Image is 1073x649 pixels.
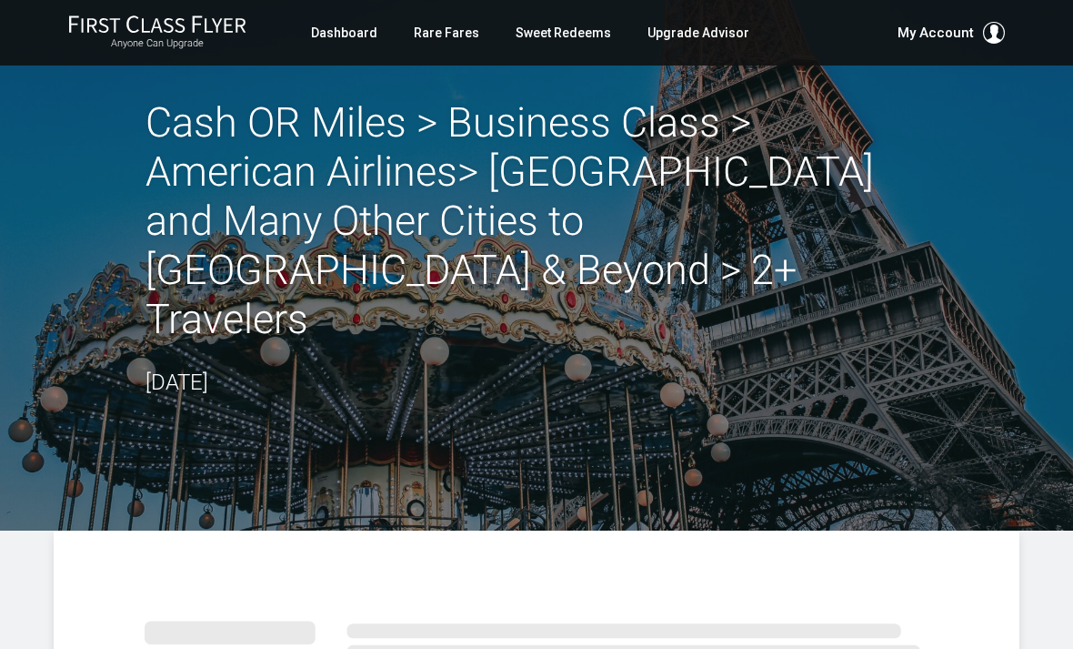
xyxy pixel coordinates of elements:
a: First Class FlyerAnyone Can Upgrade [68,15,246,51]
a: Dashboard [311,16,377,49]
a: Upgrade Advisor [647,16,749,49]
time: [DATE] [145,370,208,395]
h2: Cash OR Miles > Business Class > American Airlines> [GEOGRAPHIC_DATA] and Many Other Cities to [G... [145,98,928,344]
a: Sweet Redeems [516,16,611,49]
span: My Account [898,22,974,44]
small: Anyone Can Upgrade [68,37,246,50]
a: Rare Fares [414,16,479,49]
button: My Account [898,22,1005,44]
img: First Class Flyer [68,15,246,34]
